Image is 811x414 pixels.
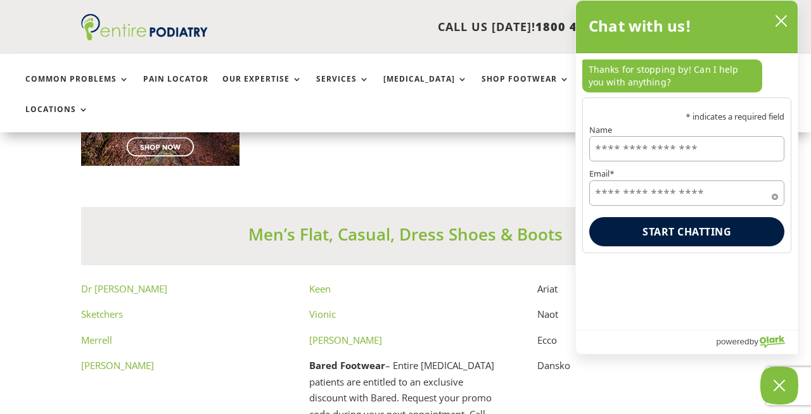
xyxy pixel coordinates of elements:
[760,367,798,405] button: Close Chatbox
[716,334,749,349] span: powered
[772,191,778,198] span: Required field
[25,75,129,102] a: Common Problems
[537,332,730,358] p: Ecco
[589,13,692,39] h2: Chat with us!
[227,19,625,35] p: CALL US [DATE]!
[716,330,798,354] a: Powered by Olark
[589,113,784,121] p: * indicates a required field
[482,75,570,102] a: Shop Footwear
[309,359,385,372] strong: Bared Footwear
[143,75,208,102] a: Pain Locator
[81,359,154,372] a: [PERSON_NAME]
[81,223,730,252] h3: Men’s Flat, Casual, Dress Shoes & Boots
[582,60,762,92] p: Thanks for stopping by! Can I help you with anything?
[535,19,625,34] span: 1800 4 ENTIRE
[537,281,730,307] p: Ariat
[576,53,798,97] div: chat
[25,105,89,132] a: Locations
[589,170,784,178] label: Email*
[309,308,336,320] a: Vionic
[81,334,112,346] a: Merrell
[222,75,302,102] a: Our Expertise
[81,282,167,295] a: Dr [PERSON_NAME]
[309,282,331,295] a: Keen
[589,217,784,246] button: Start chatting
[589,180,784,206] input: Email
[537,358,730,374] p: Dansko
[81,30,208,43] a: Entire Podiatry
[537,306,730,332] p: Naot
[771,11,791,30] button: close chatbox
[316,75,369,102] a: Services
[589,136,784,161] input: Name
[589,126,784,134] label: Name
[81,308,123,320] a: Sketchers
[309,334,382,346] a: [PERSON_NAME]
[383,75,468,102] a: [MEDICAL_DATA]
[81,14,208,41] img: logo (1)
[750,334,758,349] span: by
